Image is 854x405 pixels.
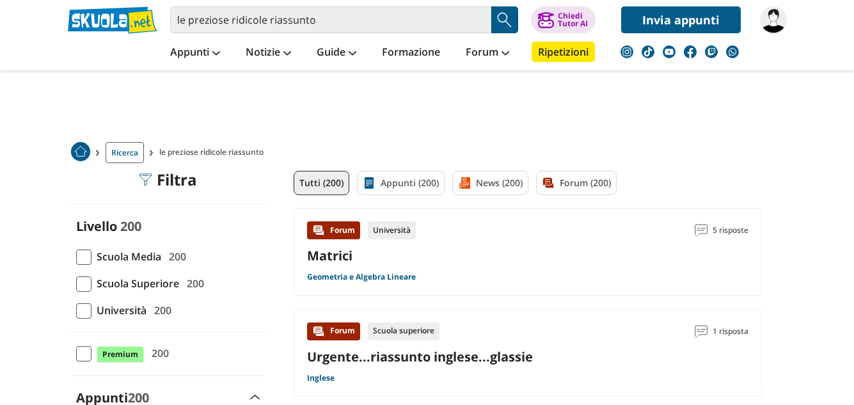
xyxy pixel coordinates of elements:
[139,171,197,189] div: Filtra
[170,6,491,33] input: Cerca appunti, riassunti o versioni
[713,322,748,340] span: 1 risposta
[307,221,360,239] div: Forum
[91,248,161,265] span: Scuola Media
[542,177,555,189] img: Forum filtro contenuto
[726,45,739,58] img: WhatsApp
[760,6,787,33] img: Chiarac789
[307,247,352,264] a: Matrici
[713,221,748,239] span: 5 risposte
[307,272,416,282] a: Geometria e Algebra Lineare
[91,275,179,292] span: Scuola Superiore
[182,275,204,292] span: 200
[312,224,325,237] img: Forum contenuto
[307,322,360,340] div: Forum
[368,322,439,340] div: Scuola superiore
[621,6,741,33] a: Invia appunti
[164,248,186,265] span: 200
[642,45,654,58] img: tiktok
[97,346,144,363] span: Premium
[312,325,325,338] img: Forum contenuto
[106,142,144,163] a: Ricerca
[495,10,514,29] img: Cerca appunti, riassunti o versioni
[167,42,223,65] a: Appunti
[663,45,676,58] img: youtube
[120,218,141,235] span: 200
[313,42,360,65] a: Guide
[684,45,697,58] img: facebook
[458,177,471,189] img: News filtro contenuto
[532,42,595,62] a: Ripetizioni
[491,6,518,33] button: Search Button
[139,173,152,186] img: Filtra filtri mobile
[452,171,528,195] a: News (200)
[149,302,171,319] span: 200
[250,395,260,400] img: Apri e chiudi sezione
[536,171,617,195] a: Forum (200)
[76,218,117,235] label: Livello
[146,345,169,361] span: 200
[705,45,718,58] img: twitch
[695,325,708,338] img: Commenti lettura
[71,142,90,163] a: Home
[368,221,416,239] div: Università
[307,373,335,383] a: Inglese
[363,177,376,189] img: Appunti filtro contenuto
[463,42,512,65] a: Forum
[379,42,443,65] a: Formazione
[695,224,708,237] img: Commenti lettura
[307,348,533,365] a: Urgente...riassunto inglese...glassie
[71,142,90,161] img: Home
[159,142,269,163] span: le preziose ridicole riassunto
[242,42,294,65] a: Notizie
[357,171,445,195] a: Appunti (200)
[621,45,633,58] img: instagram
[531,6,596,33] button: ChiediTutor AI
[91,302,146,319] span: Università
[558,12,588,28] div: Chiedi Tutor AI
[294,171,349,195] a: Tutti (200)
